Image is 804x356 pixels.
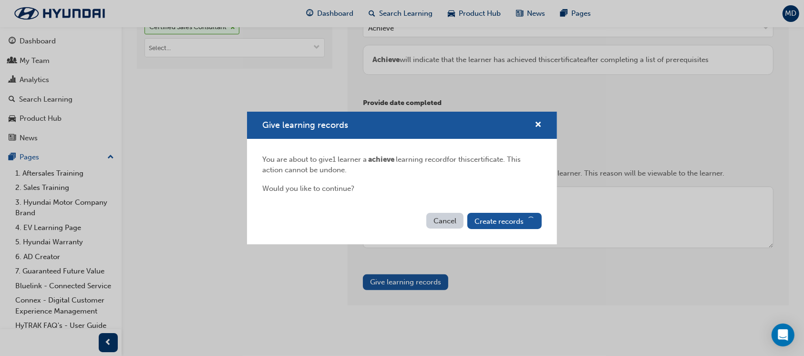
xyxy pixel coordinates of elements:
[474,217,524,226] span: Create records
[262,120,348,130] span: Give learning records
[535,121,542,130] span: cross-icon
[262,183,542,194] div: Would you like to continue?
[262,154,542,176] div: You are about to give 1 learner a learning record for this certificate . This action cannot be un...
[367,155,396,164] span: achieve
[772,324,794,346] div: Open Intercom Messenger
[535,119,542,131] button: cross-icon
[426,213,464,229] button: Cancel
[467,213,542,229] button: Create records
[247,112,557,244] div: Give learning records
